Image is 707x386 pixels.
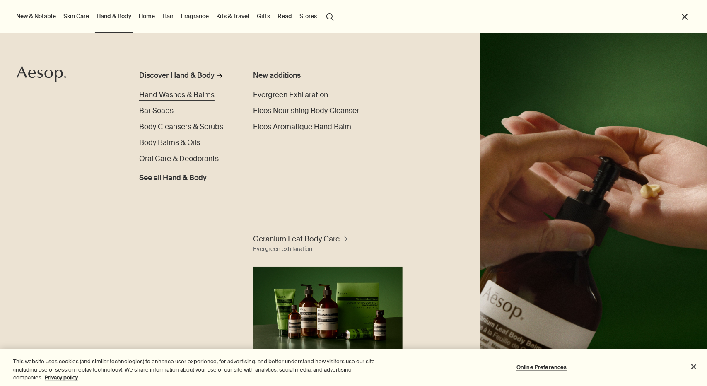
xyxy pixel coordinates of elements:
[139,90,215,101] a: Hand Washes & Balms
[253,90,328,101] a: Evergreen Exhilaration
[179,11,210,22] a: Fragrance
[680,12,690,22] button: Close the Menu
[298,11,319,22] button: Stores
[139,154,219,164] span: Oral Care & Deodorants
[45,374,78,381] a: More information about your privacy, opens in a new tab
[62,11,91,22] a: Skin Care
[139,70,215,82] div: Discover Hand & Body
[685,357,703,376] button: Close
[95,11,133,22] a: Hand & Body
[253,122,351,133] a: Eleos Aromatique Hand Balm
[276,11,294,22] a: Read
[253,106,359,117] a: Eleos Nourishing Body Cleanser
[139,154,219,165] a: Oral Care & Deodorants
[14,64,68,87] a: Aesop
[139,70,232,85] a: Discover Hand & Body
[139,90,215,100] span: Hand Washes & Balms
[139,106,174,117] a: Bar Soaps
[323,8,338,24] button: Open search
[13,357,389,382] div: This website uses cookies (and similar technologies) to enhance user experience, for advertising,...
[516,359,567,375] button: Online Preferences, Opens the preference center dialog
[139,173,207,184] span: See all Hand & Body
[253,234,340,244] span: Geranium Leaf Body Care
[139,138,200,149] a: Body Balms & Oils
[253,122,351,132] span: Eleos Aromatique Hand Balm
[14,11,58,22] button: New & Notable
[253,244,312,254] div: Evergreen exhilaration
[17,66,66,82] svg: Aesop
[139,106,174,116] span: Bar Soaps
[251,232,405,351] a: Geranium Leaf Body Care Evergreen exhilarationFull range of Geranium Leaf products displaying aga...
[253,70,367,82] div: New additions
[161,11,175,22] a: Hair
[253,106,359,116] span: Eleos Nourishing Body Cleanser
[139,138,200,147] span: Body Balms & Oils
[480,33,707,386] img: A hand holding the pump dispensing Geranium Leaf Body Balm on to hand.
[139,122,223,133] a: Body Cleansers & Scrubs
[139,122,223,132] span: Body Cleansers & Scrubs
[139,169,207,184] a: See all Hand & Body
[253,90,328,100] span: Evergreen Exhilaration
[137,11,157,22] a: Home
[255,11,272,22] a: Gifts
[215,11,251,22] a: Kits & Travel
